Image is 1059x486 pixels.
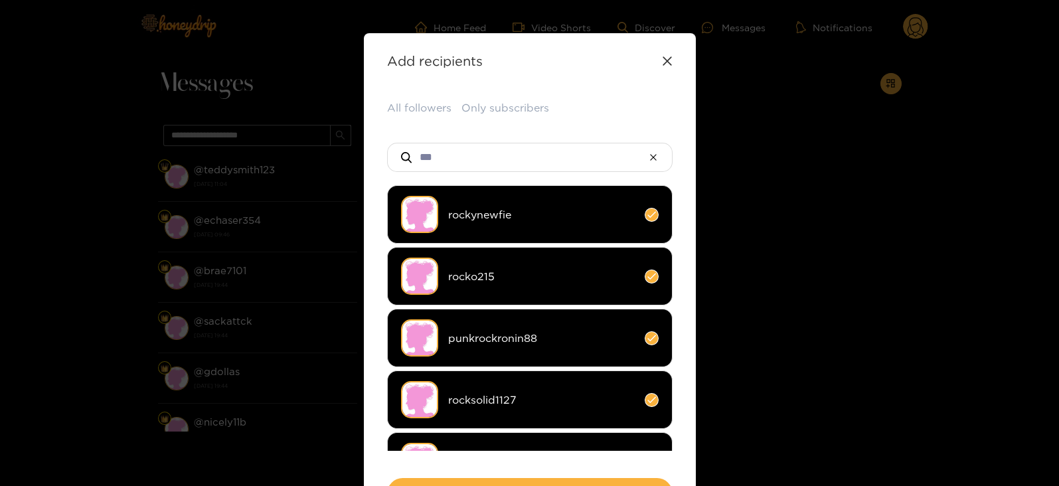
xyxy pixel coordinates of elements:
[401,258,438,295] img: no-avatar.png
[401,443,438,480] img: no-avatar.png
[401,319,438,357] img: no-avatar.png
[448,392,635,408] span: rocksolid1127
[448,269,635,284] span: rocko215
[401,381,438,418] img: no-avatar.png
[461,100,549,116] button: Only subscribers
[387,100,451,116] button: All followers
[448,331,635,346] span: punkrockronin88
[387,53,483,68] strong: Add recipients
[401,196,438,233] img: no-avatar.png
[448,207,635,222] span: rockynewfie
